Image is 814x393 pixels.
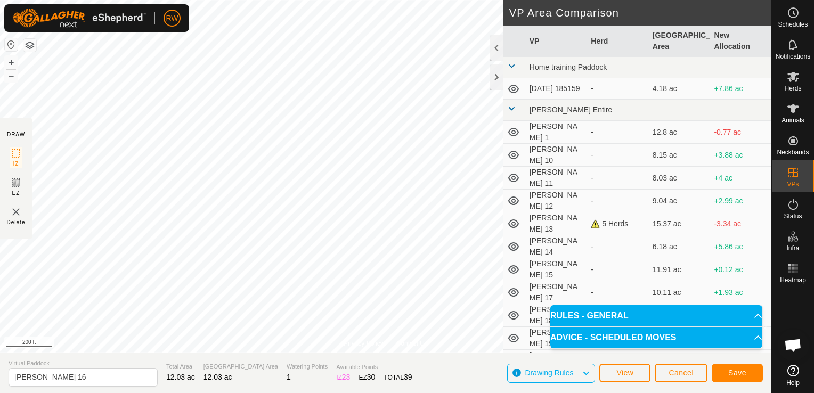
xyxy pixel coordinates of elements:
[710,212,771,235] td: -3.34 ac
[550,312,629,320] span: RULES - GENERAL
[712,364,763,382] button: Save
[784,85,801,92] span: Herds
[587,26,648,57] th: Herd
[648,78,710,100] td: 4.18 ac
[777,149,809,155] span: Neckbands
[203,373,232,381] span: 12.03 ac
[10,206,22,218] img: VP
[525,304,587,327] td: [PERSON_NAME] 18
[525,26,587,57] th: VP
[710,167,771,190] td: +4 ac
[530,63,607,71] span: Home training Paddock
[359,372,375,383] div: EZ
[710,258,771,281] td: +0.12 ac
[550,305,762,326] p-accordion-header: RULES - GENERAL
[648,258,710,281] td: 11.91 ac
[384,372,412,383] div: TOTAL
[525,258,587,281] td: [PERSON_NAME] 15
[648,304,710,327] td: 10.4 ac
[525,121,587,144] td: [PERSON_NAME] 1
[525,78,587,100] td: [DATE] 185159
[509,6,771,19] h2: VP Area Comparison
[550,333,676,342] span: ADVICE - SCHEDULED MOVES
[669,369,694,377] span: Cancel
[784,213,802,219] span: Status
[780,277,806,283] span: Heatmap
[616,369,633,377] span: View
[787,181,799,187] span: VPs
[12,189,20,197] span: EZ
[648,190,710,212] td: 9.04 ac
[778,21,808,28] span: Schedules
[648,212,710,235] td: 15.37 ac
[166,362,195,371] span: Total Area
[287,362,328,371] span: Watering Points
[530,105,613,114] span: [PERSON_NAME] Entire
[591,150,644,161] div: -
[591,173,644,184] div: -
[396,339,428,348] a: Contact Us
[710,235,771,258] td: +5.86 ac
[782,117,804,124] span: Animals
[5,38,18,51] button: Reset Map
[525,327,587,350] td: [PERSON_NAME] 19
[525,190,587,212] td: [PERSON_NAME] 12
[525,167,587,190] td: [PERSON_NAME] 11
[648,121,710,144] td: 12.8 ac
[710,26,771,57] th: New Allocation
[786,380,800,386] span: Help
[772,361,814,390] a: Help
[591,127,644,138] div: -
[525,350,587,373] td: [PERSON_NAME] 20
[728,369,746,377] span: Save
[648,144,710,167] td: 8.15 ac
[648,350,710,373] td: 12.21 ac
[591,287,644,298] div: -
[599,364,650,382] button: View
[7,130,25,138] div: DRAW
[404,373,412,381] span: 39
[336,372,350,383] div: IZ
[166,13,178,24] span: RW
[5,70,18,83] button: –
[786,245,799,251] span: Infra
[525,144,587,167] td: [PERSON_NAME] 10
[648,26,710,57] th: [GEOGRAPHIC_DATA] Area
[23,39,36,52] button: Map Layers
[648,281,710,304] td: 10.11 ac
[336,363,412,372] span: Available Points
[777,329,809,361] div: Open chat
[710,304,771,327] td: +1.63 ac
[655,364,707,382] button: Cancel
[9,359,158,368] span: Virtual Paddock
[591,264,644,275] div: -
[591,218,644,230] div: 5 Herds
[525,235,587,258] td: [PERSON_NAME] 14
[776,53,810,60] span: Notifications
[525,281,587,304] td: [PERSON_NAME] 17
[203,362,278,371] span: [GEOGRAPHIC_DATA] Area
[710,78,771,100] td: +7.86 ac
[13,160,19,168] span: IZ
[525,212,587,235] td: [PERSON_NAME] 13
[710,144,771,167] td: +3.88 ac
[344,339,384,348] a: Privacy Policy
[525,369,573,377] span: Drawing Rules
[710,190,771,212] td: +2.99 ac
[710,121,771,144] td: -0.77 ac
[7,218,26,226] span: Delete
[710,350,771,373] td: -0.17 ac
[591,195,644,207] div: -
[648,167,710,190] td: 8.03 ac
[591,83,644,94] div: -
[591,241,644,252] div: -
[648,235,710,258] td: 6.18 ac
[550,327,762,348] p-accordion-header: ADVICE - SCHEDULED MOVES
[710,281,771,304] td: +1.93 ac
[166,373,195,381] span: 12.03 ac
[342,373,351,381] span: 23
[367,373,376,381] span: 30
[13,9,146,28] img: Gallagher Logo
[5,56,18,69] button: +
[287,373,291,381] span: 1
